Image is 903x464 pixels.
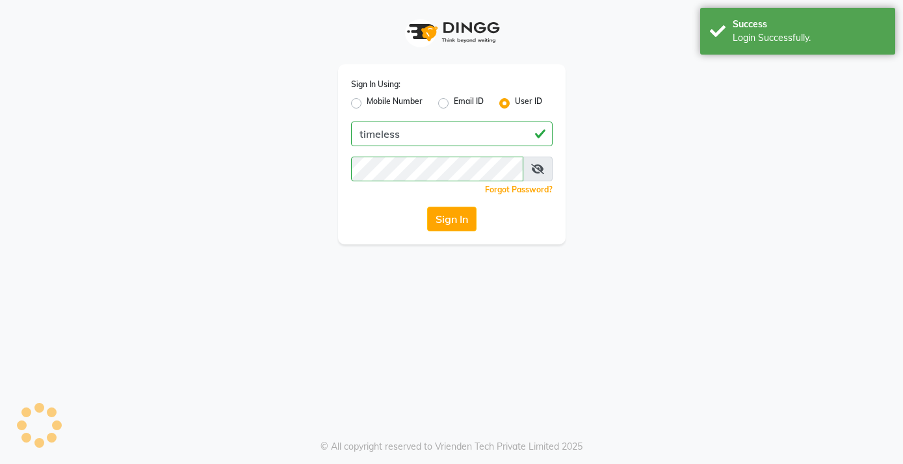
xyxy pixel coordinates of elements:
input: Username [351,157,523,181]
div: Success [733,18,885,31]
label: User ID [515,96,542,111]
a: Forgot Password? [485,185,553,194]
input: Username [351,122,553,146]
button: Sign In [427,207,477,231]
label: Email ID [454,96,484,111]
label: Mobile Number [367,96,423,111]
div: Login Successfully. [733,31,885,45]
img: logo1.svg [400,13,504,51]
label: Sign In Using: [351,79,400,90]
